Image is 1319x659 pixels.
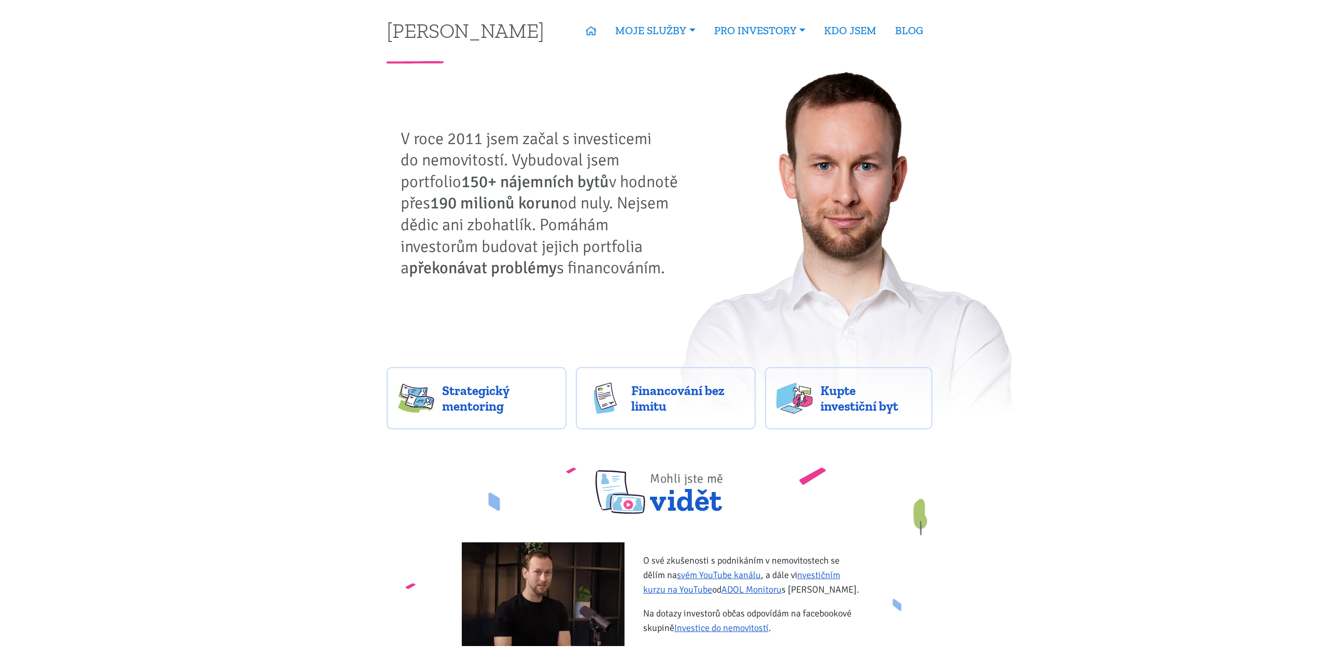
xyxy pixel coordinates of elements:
span: Mohli jste mě [650,471,724,486]
p: O své zkušenosti s podnikáním v nemovitostech se dělím na , a dále v od s [PERSON_NAME]. [643,553,862,597]
p: Na dotazy investorů občas odpovídám na facebookové skupině . [643,606,862,635]
span: Financování bez limitu [631,383,744,414]
a: KDO JSEM [815,19,886,43]
strong: 150+ nájemních bytů [461,172,609,192]
a: BLOG [886,19,932,43]
strong: překonávat problémy [409,258,557,278]
a: PRO INVESTORY [705,19,815,43]
a: Investice do nemovitostí [674,622,769,634]
span: vidět [650,458,724,514]
a: [PERSON_NAME] [387,20,544,40]
a: svém YouTube kanálu [677,569,761,581]
span: Strategický mentoring [442,383,555,414]
p: V roce 2011 jsem začal s investicemi do nemovitostí. Vybudoval jsem portfolio v hodnotě přes od n... [401,128,686,279]
a: Strategický mentoring [387,367,566,429]
strong: 190 milionů korun [430,193,559,213]
span: Kupte investiční byt [820,383,921,414]
a: Financování bez limitu [576,367,756,429]
a: ADOL Monitoru [721,584,782,595]
a: Kupte investiční byt [765,367,932,429]
a: MOJE SLUŽBY [606,19,704,43]
img: finance [587,383,623,414]
img: strategy [398,383,434,414]
img: flats [776,383,813,414]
